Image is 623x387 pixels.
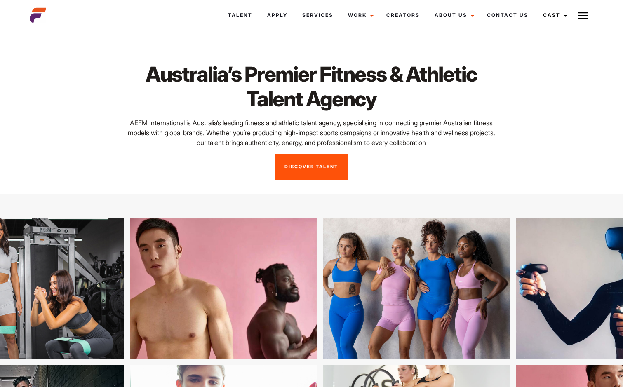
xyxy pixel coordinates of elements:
a: Work [341,4,379,26]
a: Services [295,4,341,26]
img: cropped-aefm-brand-fav-22-square.png [30,7,46,23]
a: Contact Us [480,4,536,26]
img: Burger icon [578,11,588,21]
a: Cast [536,4,573,26]
a: Creators [379,4,427,26]
a: Discover Talent [275,154,348,180]
p: AEFM International is Australia’s leading fitness and athletic talent agency, specialising in con... [125,118,498,148]
img: 15 [98,218,285,359]
img: 8 [291,218,478,359]
h1: Australia’s Premier Fitness & Athletic Talent Agency [125,62,498,111]
a: Talent [221,4,260,26]
a: Apply [260,4,295,26]
a: About Us [427,4,480,26]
